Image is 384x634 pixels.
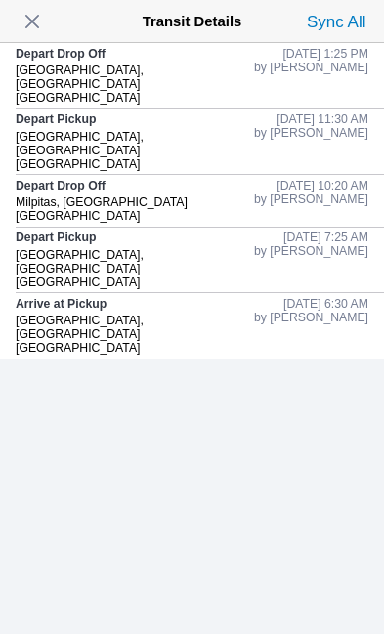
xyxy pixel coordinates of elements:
[16,231,96,244] ion-text: Depart Pickup
[16,195,254,223] div: Milpitas, [GEOGRAPHIC_DATA] [GEOGRAPHIC_DATA]
[302,6,370,37] ion-button: Sync All
[254,192,368,206] ion-text: by [PERSON_NAME]
[254,244,368,258] ion-text: by [PERSON_NAME]
[16,248,254,289] div: [GEOGRAPHIC_DATA], [GEOGRAPHIC_DATA] [GEOGRAPHIC_DATA]
[277,179,368,192] ion-text: [DATE] 10:20 AM
[16,297,107,311] ion-text: Arrive at Pickup
[283,231,368,244] ion-text: [DATE] 7:25 AM
[16,314,254,355] div: [GEOGRAPHIC_DATA], [GEOGRAPHIC_DATA] [GEOGRAPHIC_DATA]
[16,63,254,105] div: [GEOGRAPHIC_DATA], [GEOGRAPHIC_DATA] [GEOGRAPHIC_DATA]
[16,47,106,61] ion-text: Depart Drop Off
[254,61,368,74] ion-text: by [PERSON_NAME]
[282,47,368,61] ion-text: [DATE] 1:25 PM
[277,112,368,126] ion-text: [DATE] 11:30 AM
[16,112,96,126] ion-text: Depart Pickup
[16,130,254,171] div: [GEOGRAPHIC_DATA], [GEOGRAPHIC_DATA] [GEOGRAPHIC_DATA]
[254,126,368,140] ion-text: by [PERSON_NAME]
[254,311,368,324] ion-text: by [PERSON_NAME]
[283,297,368,311] ion-text: [DATE] 6:30 AM
[16,179,106,192] ion-text: Depart Drop Off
